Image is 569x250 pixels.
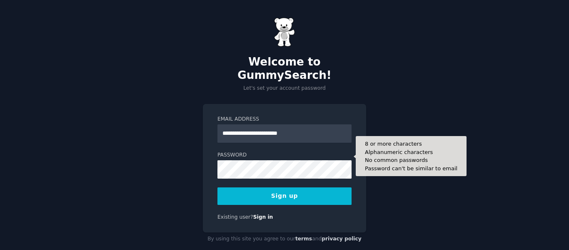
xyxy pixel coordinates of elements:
button: Sign up [217,187,352,205]
div: By using this site you agree to our and [203,232,366,246]
h2: Welcome to GummySearch! [203,56,366,82]
a: terms [295,236,312,242]
img: Gummy Bear [274,18,295,47]
label: Email Address [217,116,352,123]
a: Sign in [253,214,273,220]
a: privacy policy [322,236,362,242]
p: Let's set your account password [203,85,366,92]
span: Existing user? [217,214,253,220]
label: Password [217,152,352,159]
